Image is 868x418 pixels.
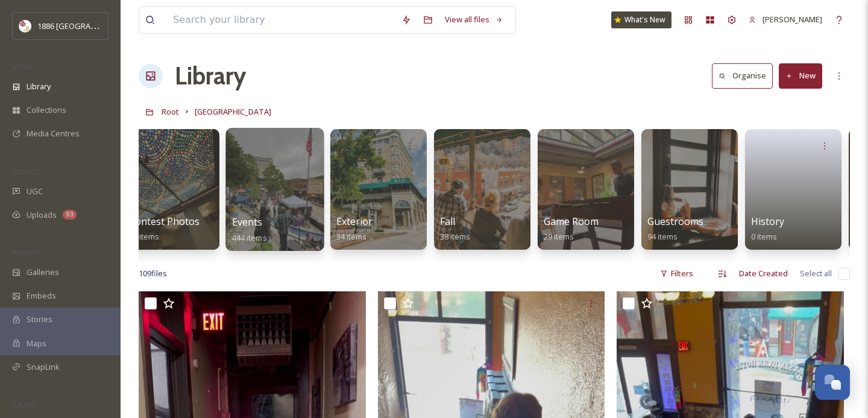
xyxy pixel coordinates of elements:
span: 29 items [544,231,574,242]
a: Library [175,58,246,94]
a: Guestrooms94 items [647,216,703,242]
span: Events [232,215,263,229]
span: Contest Photos (Seasons) [129,215,246,228]
img: logos.png [19,20,31,32]
span: History [751,215,784,228]
span: 17 items [129,231,159,242]
span: 1886 [GEOGRAPHIC_DATA] [37,20,133,31]
span: Select all [800,268,832,279]
span: Media Centres [27,128,80,139]
button: New [779,63,822,88]
a: Root [162,104,179,119]
input: Search your library [167,7,395,33]
a: Fall38 items [440,216,470,242]
span: 444 items [232,232,267,242]
span: Embeds [27,290,56,302]
a: What's New [611,11,671,28]
a: Contest Photos (Seasons)17 items [129,216,246,242]
a: Exterior34 items [336,216,373,242]
span: Fall [440,215,455,228]
a: Events444 items [232,217,267,243]
a: [GEOGRAPHIC_DATA] [195,104,271,119]
span: 94 items [647,231,678,242]
span: Game Room [544,215,599,228]
span: SOCIALS [12,400,36,409]
a: [PERSON_NAME] [743,8,828,31]
span: UGC [27,186,43,197]
div: Filters [654,262,699,285]
div: 93 [63,210,77,220]
span: [GEOGRAPHIC_DATA] [195,106,271,117]
a: View all files [439,8,509,31]
span: 34 items [336,231,366,242]
span: Galleries [27,267,59,278]
span: Uploads [27,209,57,221]
span: Stories [27,314,52,325]
span: WIDGETS [12,248,40,257]
div: Date Created [733,262,794,285]
span: Exterior [336,215,373,228]
span: SnapLink [27,361,60,373]
span: 109 file s [139,268,167,279]
span: COLLECT [12,167,38,176]
span: 38 items [440,231,470,242]
button: Organise [712,63,773,88]
span: 0 items [751,231,777,242]
span: [PERSON_NAME] [763,14,822,25]
span: Library [27,81,51,92]
span: MEDIA [12,62,33,71]
span: Root [162,106,179,117]
span: Maps [27,338,46,349]
a: Game Room29 items [544,216,599,242]
button: Open Chat [815,365,850,400]
span: Collections [27,104,66,116]
a: Organise [712,63,779,88]
a: History0 items [751,216,784,242]
span: Guestrooms [647,215,703,228]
